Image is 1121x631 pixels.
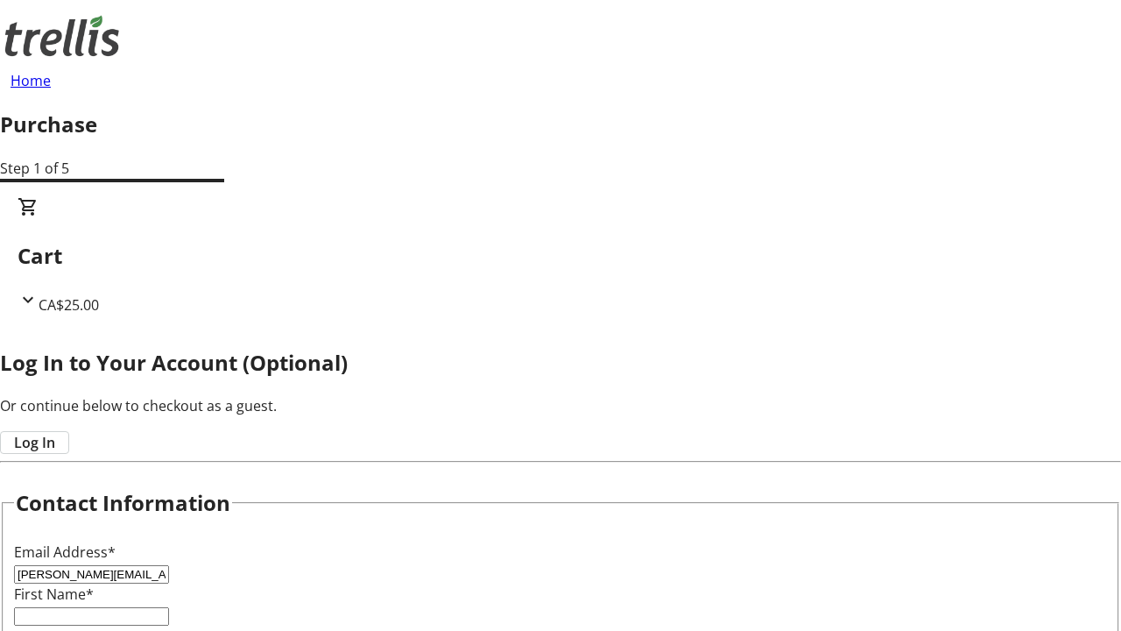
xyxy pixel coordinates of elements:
div: CartCA$25.00 [18,196,1103,315]
span: CA$25.00 [39,295,99,315]
h2: Contact Information [16,487,230,519]
h2: Cart [18,240,1103,272]
span: Log In [14,432,55,453]
label: First Name* [14,585,94,604]
label: Email Address* [14,542,116,562]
